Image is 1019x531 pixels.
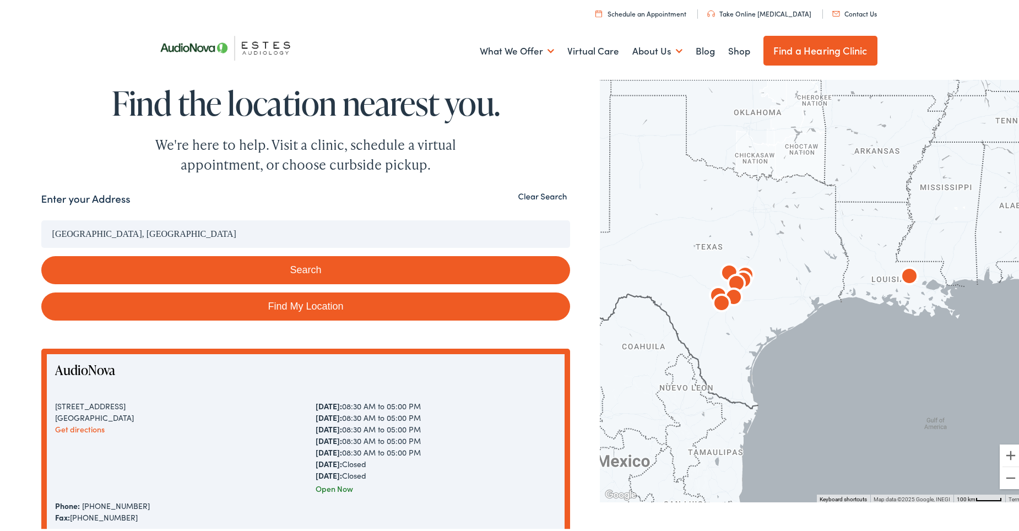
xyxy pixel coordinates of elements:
button: Search [41,254,571,282]
div: [STREET_ADDRESS] [55,398,296,410]
strong: [DATE]: [316,445,342,456]
a: Get directions [55,421,105,432]
div: AudioNova [896,262,923,289]
a: Contact Us [832,7,877,16]
h1: Find the location nearest you. [41,83,571,119]
a: [PHONE_NUMBER] [82,498,150,509]
span: Map data ©2025 Google, INEGI [874,494,950,500]
div: Open Now [316,481,556,492]
div: [PHONE_NUMBER] [55,510,557,521]
span: 100 km [957,494,975,500]
strong: Phone: [55,498,80,509]
button: Keyboard shortcuts [820,494,867,501]
a: Find My Location [41,290,571,318]
strong: [DATE]: [316,410,342,421]
div: AudioNova [730,266,756,292]
strong: Fax: [55,510,70,521]
div: AudioNova [708,289,735,316]
a: Find a Hearing Clinic [763,34,877,63]
a: Open this area in Google Maps (opens a new window) [603,486,639,500]
a: Blog [696,29,715,69]
strong: [DATE]: [316,456,342,467]
a: Virtual Care [567,29,619,69]
img: utility icon [707,8,715,15]
a: Take Online [MEDICAL_DATA] [707,7,811,16]
strong: [DATE]: [316,433,342,444]
img: Google [603,486,639,500]
div: 08:30 AM to 05:00 PM 08:30 AM to 05:00 PM 08:30 AM to 05:00 PM 08:30 AM to 05:00 PM 08:30 AM to 0... [316,398,556,479]
strong: [DATE]: [316,468,342,479]
button: Map Scale: 100 km per 44 pixels [953,492,1005,500]
div: AudioNova [705,281,731,308]
div: AudioNova [723,269,750,296]
img: utility icon [595,8,602,15]
button: Clear Search [515,189,571,199]
div: We're here to help. Visit a clinic, schedule a virtual appointment, or choose curbside pickup. [129,133,482,172]
div: AudioNova [716,259,742,285]
img: utility icon [832,9,840,14]
a: Shop [728,29,750,69]
label: Enter your Address [41,189,131,205]
a: AudioNova [55,359,115,377]
div: AudioNova [732,261,758,288]
div: [GEOGRAPHIC_DATA] [55,410,296,421]
div: AudioNova [720,283,747,310]
input: Enter your address or zip code [41,218,571,246]
a: About Us [632,29,682,69]
strong: [DATE]: [316,398,342,409]
strong: [DATE]: [316,421,342,432]
a: What We Offer [480,29,554,69]
a: Schedule an Appointment [595,7,686,16]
